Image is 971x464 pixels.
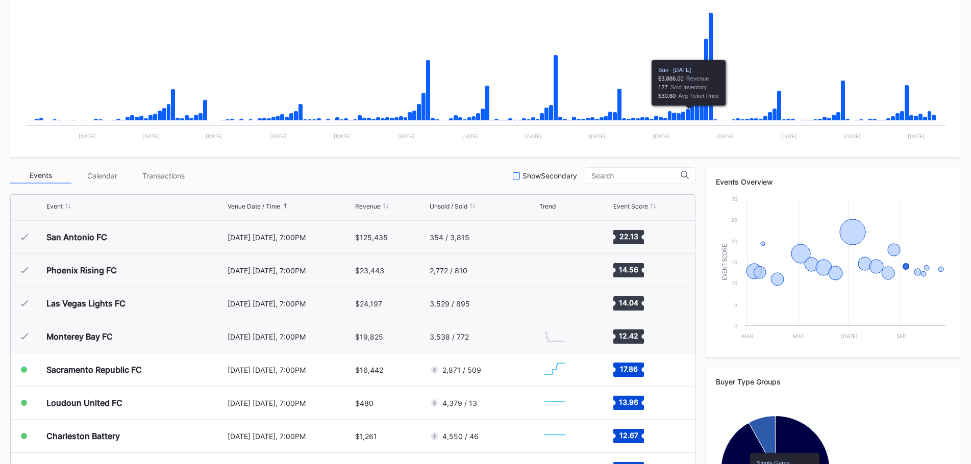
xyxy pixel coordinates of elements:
text: 10 [732,280,737,286]
svg: Chart title [539,324,570,349]
text: Mar [742,333,754,339]
div: Buyer Type Groups [716,377,951,386]
text: [DATE] [908,133,925,139]
div: Monterey Bay FC [46,331,113,342]
svg: Chart title [716,194,951,347]
text: [DATE] [334,133,351,139]
div: [DATE] [DATE], 7:00PM [228,332,353,341]
text: 20 [731,238,737,244]
div: Events Overview [716,177,951,186]
text: Event Score [722,244,728,280]
svg: Chart title [539,291,570,316]
div: Unsold / Sold [430,202,467,210]
text: 13.96 [619,398,638,406]
div: [DATE] [DATE], 7:00PM [228,266,353,275]
div: [DATE] [DATE], 7:00PM [228,432,353,441]
text: 17.86 [619,365,637,373]
text: May [793,333,804,339]
text: [DATE] [589,133,606,139]
text: 14.04 [619,298,638,307]
text: 22.13 [619,232,638,241]
div: [DATE] [DATE], 7:00PM [228,366,353,374]
div: $19,825 [355,332,383,341]
text: [DATE] [397,133,414,139]
text: [DATE] [716,133,733,139]
svg: Chart title [539,357,570,382]
div: Show Secondary [522,171,577,180]
text: Sep [897,333,906,339]
input: Search [591,172,681,180]
div: Transactions [133,168,194,184]
text: [DATE] [653,133,669,139]
text: [DATE] [142,133,159,139]
div: Calendar [71,168,133,184]
div: San Antonio FC [46,232,107,242]
text: 12.42 [619,331,638,340]
text: 30 [731,196,737,202]
div: 3,538 / 772 [430,332,469,341]
div: Venue Date / Time [228,202,280,210]
div: $16,442 [355,366,383,374]
div: 4,550 / 46 [442,432,479,441]
div: Trend [539,202,556,210]
div: 3,529 / 895 [430,299,470,308]
div: $480 [355,399,374,407]
div: 2,772 / 810 [430,266,467,275]
text: [DATE] [461,133,478,139]
text: 5 [734,301,737,307]
text: [DATE] [841,333,858,339]
div: [DATE] [DATE], 7:00PM [228,299,353,308]
div: Event [46,202,63,210]
div: $24,197 [355,299,382,308]
text: 0 [734,322,737,328]
text: 14.56 [619,265,638,274]
text: [DATE] [844,133,861,139]
text: [DATE] [79,133,95,139]
text: 25 [731,217,737,223]
div: Events [10,168,71,184]
svg: Chart title [539,423,570,449]
svg: Chart title [539,224,570,250]
text: [DATE] [269,133,286,139]
text: [DATE] [780,133,797,139]
div: 354 / 3,815 [430,233,469,242]
div: $1,261 [355,432,377,441]
div: Revenue [355,202,381,210]
text: 15 [732,259,737,265]
div: $125,435 [355,233,388,242]
div: Sacramento Republic FC [46,365,142,375]
div: Loudoun United FC [46,398,122,408]
div: Event Score [613,202,648,210]
svg: Chart title [539,257,570,283]
div: [DATE] [DATE], 7:00PM [228,399,353,407]
div: 4,379 / 13 [442,399,477,407]
div: Charleston Battery [46,431,120,441]
text: [DATE] [206,133,222,139]
div: $23,443 [355,266,384,275]
text: 12.67 [619,431,638,440]
div: Phoenix Rising FC [46,265,117,275]
div: Las Vegas Lights FC [46,298,126,308]
div: 2,871 / 509 [442,366,481,374]
text: [DATE] [525,133,542,139]
div: [DATE] [DATE], 7:00PM [228,233,353,242]
svg: Chart title [539,390,570,416]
